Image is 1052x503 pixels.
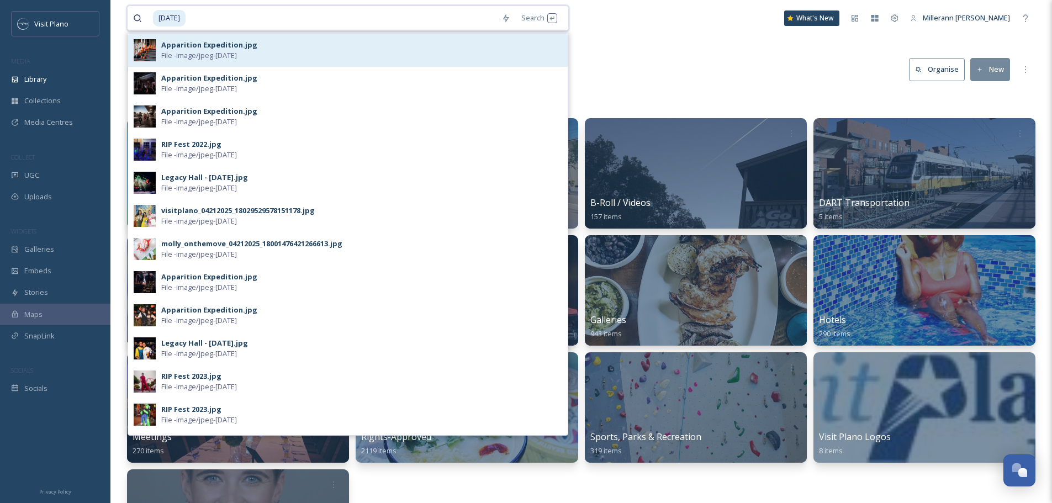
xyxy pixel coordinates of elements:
[590,314,626,326] span: Galleries
[590,211,622,221] span: 157 items
[161,117,237,127] span: File - image/jpeg - [DATE]
[134,105,156,128] img: c1cdd2f9-1120-4f0d-843e-dc2cd297b830.jpg
[11,366,33,374] span: SOCIALS
[134,172,156,194] img: a0d3d866-d7d1-4699-b832-3471ba1c7254.jpg
[18,18,29,29] img: images.jpeg
[161,315,237,326] span: File - image/jpeg - [DATE]
[24,331,55,341] span: SnapLink
[133,446,164,456] span: 270 items
[819,211,843,221] span: 5 items
[161,305,257,315] div: Apparition Expedition.jpg
[819,314,846,326] span: Hotels
[819,431,891,443] span: Visit Plano Logos
[161,83,237,94] span: File - image/jpeg - [DATE]
[134,39,156,61] img: 12678dce-86f5-46dd-a617-0b64cde9fd1b.jpg
[134,337,156,359] img: 2cfb48b1-122a-4574-9fdd-9b1bbb39234a.jpg
[161,150,237,160] span: File - image/jpeg - [DATE]
[24,244,54,255] span: Galleries
[784,10,839,26] a: What's New
[134,370,156,393] img: 2853f8b9-fdd3-4091-945f-b2c336922024.jpg
[161,382,237,392] span: File - image/jpeg - [DATE]
[161,40,257,50] div: Apparition Expedition.jpg
[133,431,172,443] span: Meetings
[161,249,237,260] span: File - image/jpeg - [DATE]
[24,266,51,276] span: Embeds
[161,348,237,359] span: File - image/jpeg - [DATE]
[34,19,68,29] span: Visit Plano
[161,282,237,293] span: File - image/jpeg - [DATE]
[905,7,1016,29] a: Millerann [PERSON_NAME]
[24,287,48,298] span: Stories
[134,304,156,326] img: 6c2171cb-75f6-4460-bf0a-f023b100d474.jpg
[590,329,622,338] span: 943 items
[819,198,910,221] a: DART Transportation5 items
[909,58,965,81] button: Organise
[819,446,843,456] span: 8 items
[590,197,651,209] span: B-Roll / Videos
[134,404,156,426] img: 4f5a95f8-6681-478f-9f6e-62fd9520a818.jpg
[134,139,156,161] img: 6c4a295f-b1ec-4b87-89a3-94916ed6e400.jpg
[161,216,237,226] span: File - image/jpeg - [DATE]
[24,383,47,394] span: Socials
[161,404,221,415] div: RIP Fest 2023.jpg
[161,139,221,150] div: RIP Fest 2022.jpg
[361,446,397,456] span: 2119 items
[161,415,237,425] span: File - image/jpeg - [DATE]
[11,227,36,235] span: WIDGETS
[161,205,315,216] div: visitplano_04212025_18029529578151178.jpg
[161,172,248,183] div: Legacy Hall - [DATE].jpg
[161,183,237,193] span: File - image/jpeg - [DATE]
[516,7,563,29] div: Search
[134,238,156,260] img: 97ffb42c-eb73-420f-a497-11c1c7cd9e34.jpg
[819,315,850,338] a: Hotels290 items
[819,329,850,338] span: 290 items
[39,488,71,495] span: Privacy Policy
[24,309,43,320] span: Maps
[153,10,186,26] span: [DATE]
[161,50,237,61] span: File - image/jpeg - [DATE]
[590,315,626,338] a: Galleries943 items
[923,13,1010,23] span: Millerann [PERSON_NAME]
[590,432,701,456] a: Sports, Parks & Recreation319 items
[161,272,257,282] div: Apparition Expedition.jpg
[24,74,46,84] span: Library
[24,170,39,181] span: UGC
[970,58,1010,81] button: New
[161,239,342,249] div: molly_onthemove_04212025_18001476421266613.jpg
[24,96,61,106] span: Collections
[161,371,221,382] div: RIP Fest 2023.jpg
[590,446,622,456] span: 319 items
[134,271,156,293] img: 60a70645-3b9a-4385-9429-e2340208bfdb.jpg
[161,73,257,83] div: Apparition Expedition.jpg
[24,192,52,202] span: Uploads
[11,153,35,161] span: COLLECT
[819,432,891,456] a: Visit Plano Logos8 items
[24,117,73,128] span: Media Centres
[161,338,248,348] div: Legacy Hall - [DATE].jpg
[161,106,257,117] div: Apparition Expedition.jpg
[590,431,701,443] span: Sports, Parks & Recreation
[819,197,910,209] span: DART Transportation
[134,72,156,94] img: b20cbf56-94f6-46a4-ba59-33792113369d.jpg
[590,198,651,221] a: B-Roll / Videos157 items
[361,431,431,443] span: Rights-Approved
[909,58,970,81] a: Organise
[39,484,71,497] a: Privacy Policy
[11,57,30,65] span: MEDIA
[134,205,156,227] img: c9b700f6-05eb-4b44-9653-3f0a6ea3405b.jpg
[1003,454,1035,486] button: Open Chat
